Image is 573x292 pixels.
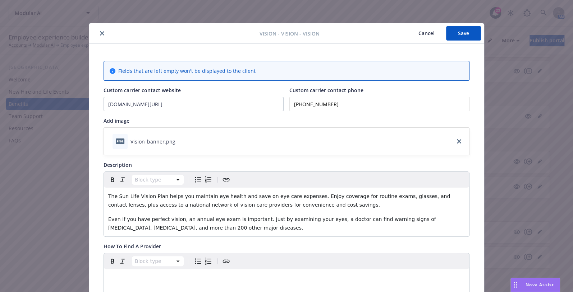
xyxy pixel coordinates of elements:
button: Bold [107,256,118,266]
span: Fields that are left empty won't be displayed to the client [118,67,256,75]
button: Bulleted list [193,175,203,185]
div: toggle group [193,175,213,185]
span: png [116,138,124,144]
button: Create link [221,175,231,185]
button: Numbered list [203,175,213,185]
span: Vision - Vision - Vision [260,30,320,37]
button: Block type [132,256,184,266]
button: Cancel [407,26,446,41]
input: Add custom carrier contact phone [289,97,469,111]
span: Custom carrier contact phone [289,87,363,94]
div: Vision_banner.png [130,138,175,145]
span: Description [104,161,132,168]
span: Custom carrier contact website [104,87,181,94]
button: Italic [118,175,128,185]
button: Nova Assist [510,278,560,292]
button: download file [178,138,184,145]
input: Add custom carrier contact website [104,97,283,111]
span: Even if you have perfect vision, an annual eye exam is important. Just by examining your eyes, a ... [108,216,437,231]
button: Italic [118,256,128,266]
button: Numbered list [203,256,213,266]
span: How To Find A Provider [104,243,161,250]
div: toggle group [193,256,213,266]
span: Nova Assist [526,282,554,288]
button: close [98,29,106,38]
button: Save [446,26,481,41]
button: Bold [107,175,118,185]
span: Add image [104,117,129,124]
span: The Sun Life Vision Plan helps you maintain eye health and save on eye care expenses. Enjoy cover... [108,193,452,208]
button: Block type [132,175,184,185]
button: Bulleted list [193,256,203,266]
a: close [455,137,463,146]
div: editable markdown [104,188,469,236]
button: Create link [221,256,231,266]
div: editable markdown [104,269,469,286]
div: Drag to move [511,278,520,292]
